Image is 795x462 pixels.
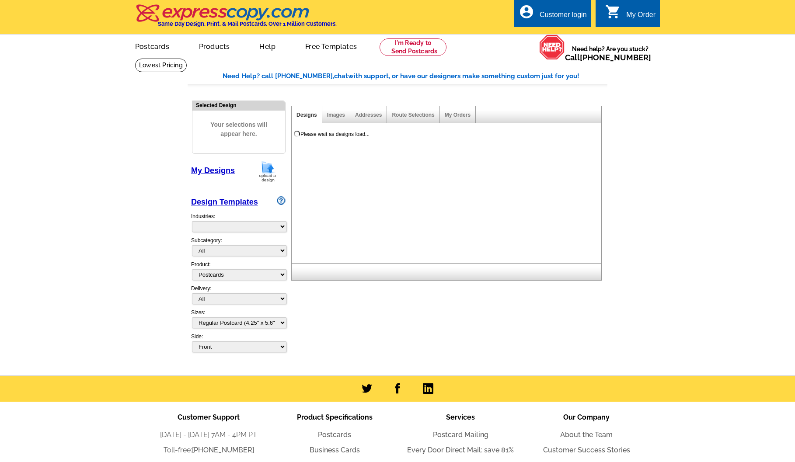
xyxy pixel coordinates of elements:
[146,445,272,455] li: Toll-free:
[327,112,345,118] a: Images
[605,4,621,20] i: shopping_cart
[191,208,286,236] div: Industries:
[191,309,286,333] div: Sizes:
[392,112,434,118] a: Route Selections
[277,196,286,205] img: design-wizard-help-icon.png
[245,35,289,56] a: Help
[121,35,183,56] a: Postcards
[565,53,651,62] span: Call
[519,10,587,21] a: account_circle Customer login
[334,72,348,80] span: chat
[519,4,534,20] i: account_circle
[191,166,235,175] a: My Designs
[146,430,272,440] li: [DATE] - [DATE] 7AM - 4PM PT
[540,11,587,23] div: Customer login
[445,112,471,118] a: My Orders
[191,285,286,309] div: Delivery:
[296,112,317,118] a: Designs
[191,261,286,285] div: Product:
[605,10,656,21] a: shopping_cart My Order
[178,413,240,421] span: Customer Support
[355,112,382,118] a: Addresses
[135,10,337,27] a: Same Day Design, Print, & Mail Postcards. Over 1 Million Customers.
[191,198,258,206] a: Design Templates
[297,413,373,421] span: Product Specifications
[191,236,286,261] div: Subcategory:
[580,53,651,62] a: [PHONE_NUMBER]
[293,130,300,137] img: loading...
[192,101,285,109] div: Selected Design
[539,35,565,60] img: help
[223,71,607,81] div: Need Help? call [PHONE_NUMBER], with support, or have our designers make something custom just fo...
[158,21,337,27] h4: Same Day Design, Print, & Mail Postcards. Over 1 Million Customers.
[433,431,488,439] a: Postcard Mailing
[446,413,475,421] span: Services
[543,446,630,454] a: Customer Success Stories
[310,446,360,454] a: Business Cards
[256,160,279,183] img: upload-design
[291,35,371,56] a: Free Templates
[318,431,351,439] a: Postcards
[199,111,279,147] span: Your selections will appear here.
[560,431,613,439] a: About the Team
[565,45,656,62] span: Need help? Are you stuck?
[407,446,514,454] a: Every Door Direct Mail: save 81%
[626,11,656,23] div: My Order
[300,130,370,138] div: Please wait as designs load...
[563,413,610,421] span: Our Company
[192,446,254,454] a: [PHONE_NUMBER]
[191,333,286,353] div: Side:
[185,35,244,56] a: Products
